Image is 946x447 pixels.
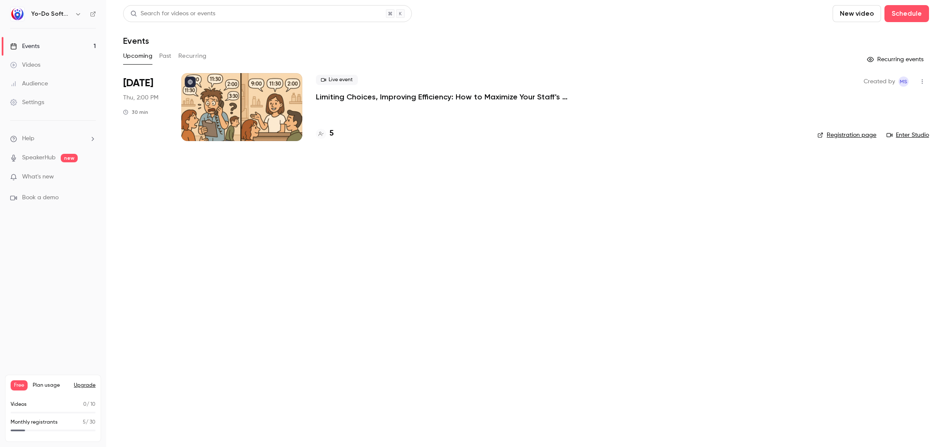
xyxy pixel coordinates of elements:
[178,49,207,63] button: Recurring
[22,153,56,162] a: SpeakerHub
[884,5,929,22] button: Schedule
[61,154,78,162] span: new
[74,382,96,389] button: Upgrade
[159,49,172,63] button: Past
[123,76,153,90] span: [DATE]
[10,134,96,143] li: help-dropdown-opener
[900,76,907,87] span: MS
[83,420,86,425] span: 5
[11,380,28,390] span: Free
[10,61,40,69] div: Videos
[817,131,876,139] a: Registration page
[86,173,96,181] iframe: Noticeable Trigger
[316,75,358,85] span: Live event
[33,382,69,389] span: Plan usage
[10,42,39,51] div: Events
[83,402,87,407] span: 0
[123,73,168,141] div: Sep 18 Thu, 2:00 PM (America/New York)
[316,128,334,139] a: 5
[10,79,48,88] div: Audience
[11,7,24,21] img: Yo-Do Software
[83,419,96,426] p: / 30
[898,76,909,87] span: Mairead Staunton
[887,131,929,139] a: Enter Studio
[10,98,44,107] div: Settings
[123,36,149,46] h1: Events
[83,401,96,408] p: / 10
[22,193,59,202] span: Book a demo
[123,93,158,102] span: Thu, 2:00 PM
[863,53,929,66] button: Recurring events
[329,128,334,139] h4: 5
[864,76,895,87] span: Created by
[31,10,71,18] h6: Yo-Do Software
[22,173,54,181] span: What's new
[123,49,152,63] button: Upcoming
[130,9,215,18] div: Search for videos or events
[833,5,881,22] button: New video
[22,134,34,143] span: Help
[316,92,571,102] a: Limiting Choices, Improving Efficiency: How to Maximize Your Staff's Schedule
[11,419,58,426] p: Monthly registrants
[11,401,27,408] p: Videos
[123,109,148,116] div: 30 min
